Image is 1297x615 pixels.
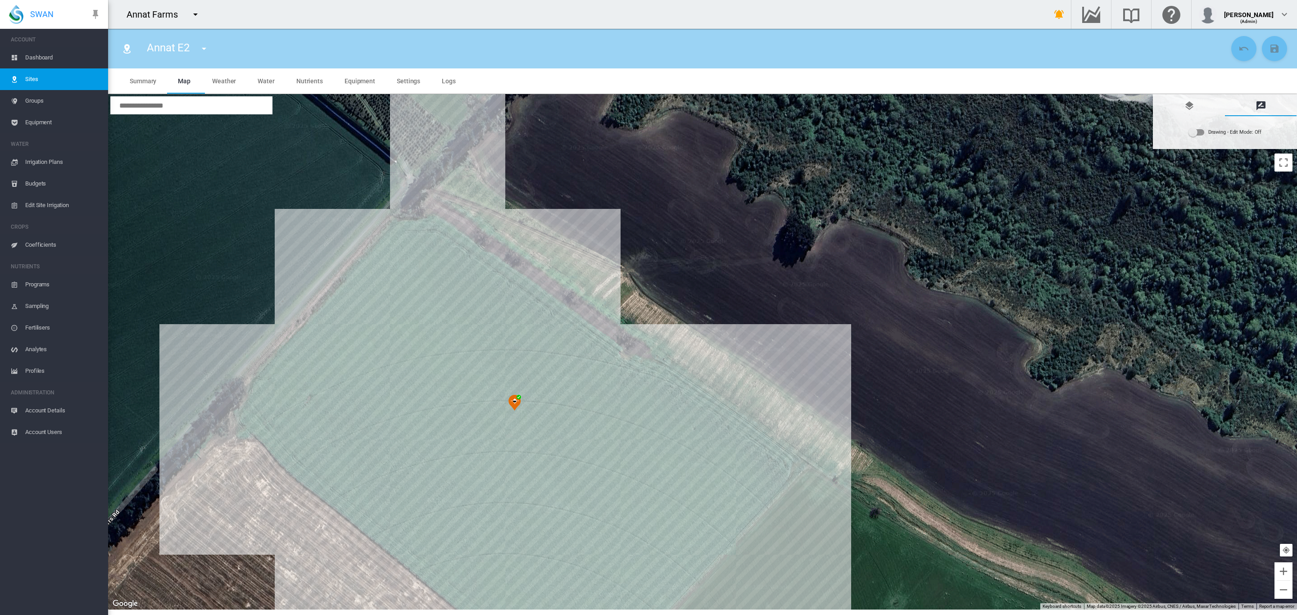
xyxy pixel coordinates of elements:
md-icon: icon-menu-down [199,43,209,54]
span: Logs [442,77,456,85]
md-icon: icon-content-save [1269,43,1280,54]
span: Groups [25,90,101,112]
span: Annat E2 [147,41,190,54]
md-icon: icon-chevron-down [1279,9,1290,20]
md-tab-content: Drawing Manager [1153,116,1297,149]
button: Your Location [1280,544,1292,556]
button: Zoom in [1274,562,1292,580]
md-icon: Go to the Data Hub [1080,9,1102,20]
span: Weather [212,77,236,85]
md-icon: icon-map-marker-radius [122,43,132,54]
span: Water [258,77,275,85]
md-icon: Click here for help [1161,9,1182,20]
span: Budgets [25,173,101,194]
button: Click to go to list of Sites [118,40,136,58]
span: Edit Site Irrigation [25,194,101,216]
span: Programs [25,274,101,295]
md-icon: icon-layers [1184,100,1195,111]
div: Drawing - Edit Mode: Off [1208,126,1262,139]
span: Irrigation Plans [25,151,101,173]
span: Nutrients [296,77,323,85]
img: profile.jpg [1199,5,1217,23]
button: icon-menu-down [195,40,213,58]
div: Annat Farms [127,8,186,21]
a: Terms [1241,604,1254,609]
md-icon: icon-undo [1238,43,1249,54]
span: SWAN [30,9,54,20]
span: Account Details [25,400,101,421]
span: Coefficients [25,234,101,256]
img: Google [110,598,140,610]
span: Map [178,77,190,85]
span: Sites [25,68,101,90]
span: ACCOUNT [11,32,101,47]
md-tab-item: Map Layer Control [1153,95,1225,116]
div: [PERSON_NAME] [1224,7,1274,16]
span: WATER [11,137,101,151]
button: Toggle fullscreen view [1274,154,1292,172]
span: Equipment [25,112,101,133]
button: icon-menu-down [186,5,204,23]
button: Keyboard shortcuts [1043,603,1081,610]
md-icon: icon-message-draw [1256,100,1266,111]
md-icon: Search the knowledge base [1120,9,1142,20]
button: Save Changes [1262,36,1287,61]
span: ADMINISTRATION [11,385,101,400]
span: Profiles [25,360,101,382]
span: (Admin) [1240,19,1258,24]
span: Settings [397,77,420,85]
img: SWAN-Landscape-Logo-Colour-drop.png [9,5,23,24]
button: Cancel Changes [1231,36,1256,61]
md-icon: icon-pin [90,9,101,20]
button: icon-bell-ring [1050,5,1068,23]
md-switch: Drawing - Edit Mode: Off [1188,126,1262,139]
span: Dashboard [25,47,101,68]
span: NUTRIENTS [11,259,101,274]
span: Sampling [25,295,101,317]
md-icon: icon-menu-down [190,9,201,20]
a: Open this area in Google Maps (opens a new window) [110,598,140,610]
md-icon: icon-bell-ring [1054,9,1065,20]
span: Equipment [345,77,375,85]
span: Fertilisers [25,317,101,339]
span: Map data ©2025 Imagery ©2025 Airbus, CNES / Airbus, Maxar Technologies [1087,604,1236,609]
span: Account Users [25,421,101,443]
span: CROPS [11,220,101,234]
span: Analytes [25,339,101,360]
span: Summary [130,77,156,85]
md-tab-item: Drawing Manager [1225,95,1297,116]
a: Report a map error [1259,604,1294,609]
button: Zoom out [1274,581,1292,599]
